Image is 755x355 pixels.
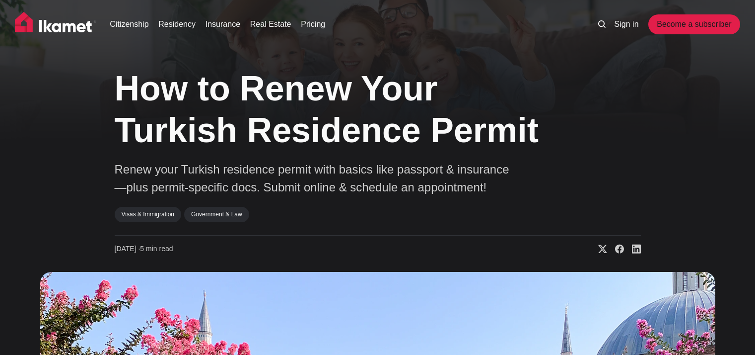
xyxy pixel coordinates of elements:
a: Residency [158,18,196,30]
h1: How to Renew Your Turkish Residence Permit [115,68,542,151]
a: Visas & Immigration [115,207,181,222]
a: Real Estate [250,18,291,30]
a: Sign in [615,18,639,30]
img: Ikamet home [15,12,96,37]
a: Share on X [590,244,607,254]
a: Government & Law [184,207,249,222]
a: Citizenship [110,18,148,30]
a: Share on Linkedin [624,244,641,254]
time: 5 min read [115,244,173,254]
span: [DATE] ∙ [115,245,140,253]
p: Renew your Turkish residence permit with basics like passport & insurance—plus permit-specific do... [115,161,512,196]
a: Become a subscriber [648,14,740,34]
a: Share on Facebook [607,244,624,254]
a: Pricing [301,18,325,30]
a: Insurance [206,18,240,30]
